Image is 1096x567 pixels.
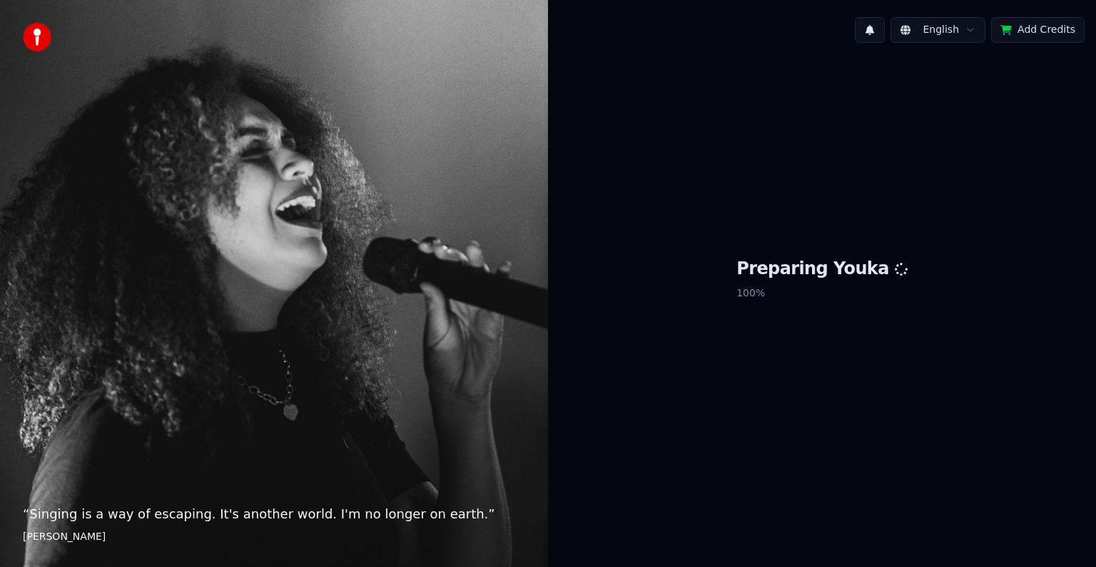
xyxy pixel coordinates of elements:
h1: Preparing Youka [736,258,908,281]
footer: [PERSON_NAME] [23,530,525,544]
p: “ Singing is a way of escaping. It's another world. I'm no longer on earth. ” [23,504,525,524]
button: Add Credits [991,17,1085,43]
p: 100 % [736,281,908,306]
img: youka [23,23,51,51]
